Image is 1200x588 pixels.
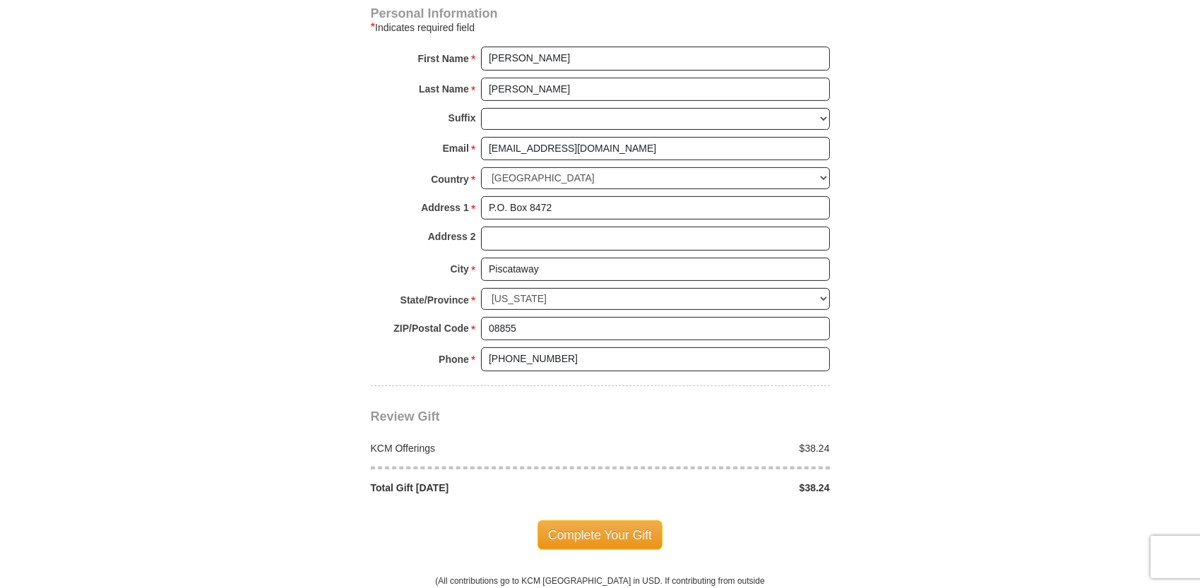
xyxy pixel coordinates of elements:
[600,481,838,495] div: $38.24
[371,8,830,19] h4: Personal Information
[419,79,469,99] strong: Last Name
[418,49,469,68] strong: First Name
[363,441,600,455] div: KCM Offerings
[400,290,469,310] strong: State/Province
[439,349,469,369] strong: Phone
[421,198,469,217] strong: Address 1
[371,409,440,424] span: Review Gift
[431,169,469,189] strong: Country
[600,441,838,455] div: $38.24
[537,520,663,550] span: Complete Your Gift
[363,481,600,495] div: Total Gift [DATE]
[450,259,468,279] strong: City
[428,227,476,246] strong: Address 2
[443,138,469,158] strong: Email
[371,19,830,36] div: Indicates required field
[448,108,476,128] strong: Suffix
[393,318,469,338] strong: ZIP/Postal Code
